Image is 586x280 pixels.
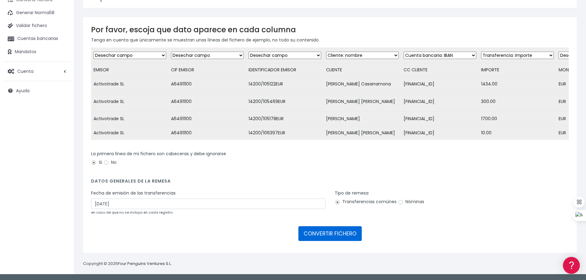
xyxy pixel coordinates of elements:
td: 14200/105469EUR [246,91,324,112]
a: API [6,157,117,167]
td: 14200/106397EUR [246,126,324,140]
label: Transferencias comúnes [335,199,397,205]
a: Problemas habituales [6,87,117,97]
label: Tipo de remesa [335,190,369,196]
td: A64911100 [169,91,246,112]
td: 1434.00 [479,77,556,91]
label: La primera línea de mi fichero son cabeceras y debe ignorarse [91,151,226,157]
a: Cuentas bancarias [3,32,71,45]
td: [PERSON_NAME] [PERSON_NAME] [324,91,401,112]
td: [PERSON_NAME] Casarramona [324,77,401,91]
a: Formatos [6,78,117,87]
a: Información general [6,52,117,62]
a: General [6,132,117,141]
p: Tenga en cuenta que únicamente se muestran unas líneas del fichero de ejemplo, no todo su contenido. [91,37,569,43]
td: [PERSON_NAME] [PERSON_NAME] [324,126,401,140]
td: A64911100 [169,112,246,126]
button: CONVERTIR FICHERO [298,226,362,241]
a: Four Penguins Ventures S.L. [118,261,172,266]
a: POWERED BY ENCHANT [85,177,118,183]
td: A64911100 [169,126,246,140]
td: 10.00 [479,126,556,140]
a: Cuenta [3,65,71,78]
td: 300.00 [479,91,556,112]
a: Perfiles de empresas [6,106,117,116]
h3: Por favor, escoja que dato aparece en cada columna [91,25,569,34]
label: Si [91,159,102,166]
td: Activotrade SL [91,126,169,140]
td: Activotrade SL [91,112,169,126]
button: Contáctanos [6,164,117,175]
td: Activotrade SL [91,77,169,91]
small: en caso de que no se incluya en cada registro [91,210,173,215]
td: 1700.00 [479,112,556,126]
label: No [103,159,117,166]
p: Copyright © 2025 . [83,261,173,267]
div: Información general [6,43,117,49]
td: [FINANCIAL_ID] [401,91,479,112]
div: Convertir ficheros [6,68,117,74]
td: [FINANCIAL_ID] [401,112,479,126]
td: [PERSON_NAME] [324,112,401,126]
td: EMISOR [91,63,169,77]
span: Cuenta [17,68,34,74]
span: Ayuda [16,88,30,94]
label: Nóminas [398,199,424,205]
td: [FINANCIAL_ID] [401,77,479,91]
a: Validar fichero [3,19,71,32]
label: Fecha de emisión de las transferencias [91,190,176,196]
td: 14200/105178EUR [246,112,324,126]
div: Programadores [6,148,117,153]
td: CLIENTE [324,63,401,77]
td: 14200/105122EUR [246,77,324,91]
td: CC CLIENTE [401,63,479,77]
td: IDENTIFICADOR EMISOR [246,63,324,77]
a: Mandatos [3,45,71,58]
a: Videotutoriales [6,97,117,106]
h4: Datos generales de la remesa [91,179,569,187]
td: A64911100 [169,77,246,91]
a: Generar Norma58 [3,6,71,19]
a: Ayuda [3,84,71,97]
td: Activotrade SL [91,91,169,112]
td: CIF EMISOR [169,63,246,77]
div: Facturación [6,122,117,128]
td: [FINANCIAL_ID] [401,126,479,140]
td: IMPORTE [479,63,556,77]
